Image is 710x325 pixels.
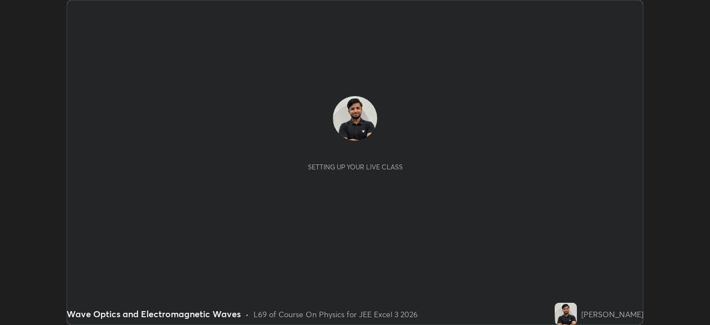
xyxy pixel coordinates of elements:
img: 8fc6bbdfa92e4274a97441c3a114033c.jpg [555,303,577,325]
div: Setting up your live class [308,163,403,171]
div: • [245,308,249,320]
div: [PERSON_NAME] [581,308,643,320]
div: Wave Optics and Electromagnetic Waves [67,307,241,321]
div: L69 of Course On Physics for JEE Excel 3 2026 [253,308,418,320]
img: 8fc6bbdfa92e4274a97441c3a114033c.jpg [333,96,377,141]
